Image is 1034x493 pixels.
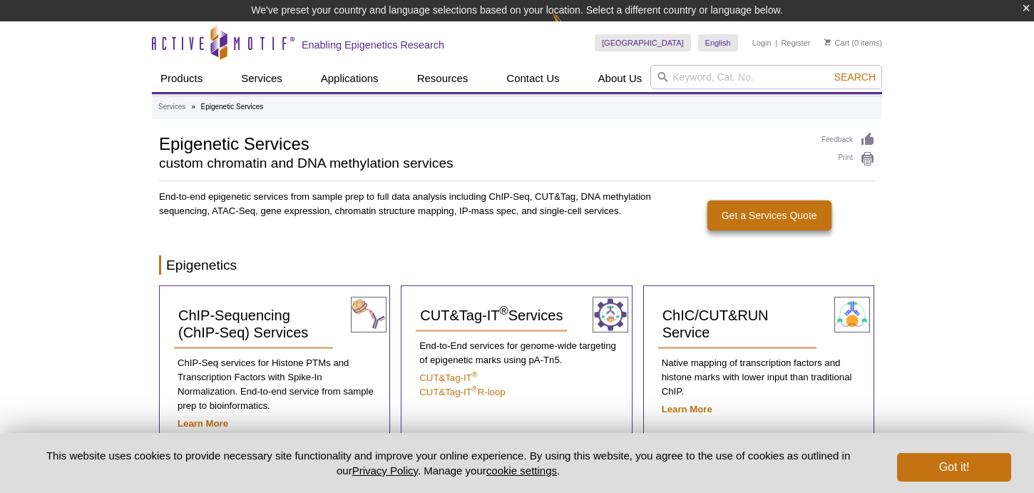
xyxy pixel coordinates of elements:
[662,308,769,340] span: ChIC/CUT&RUN Service
[158,101,185,113] a: Services
[821,151,875,167] a: Print
[821,132,875,148] a: Feedback
[174,356,375,413] p: ChIP-Seq services for Histone PTMs and Transcription Factors with Spike-In Normalization. End-to-...
[178,418,228,429] a: Learn More
[498,65,568,92] a: Contact Us
[302,39,444,51] h2: Enabling Epigenetics Research
[152,65,211,92] a: Products
[416,339,617,367] p: End-to-End services for genome-wide targeting of epigenetic marks using pA-Tn5.
[159,132,807,153] h1: Epigenetic Services
[698,34,738,51] a: English
[752,38,772,48] a: Login
[420,308,563,323] span: CUT&Tag-IT Services
[472,370,478,379] sup: ®
[409,65,477,92] a: Resources
[174,300,333,349] a: ChIP-Sequencing (ChIP-Seq) Services
[662,404,712,415] a: Learn More
[590,65,651,92] a: About Us
[159,157,807,170] h2: custom chromatin and DNA methylation services
[775,34,777,51] li: |
[351,297,387,332] img: ChIP-Seq Services
[658,356,859,399] p: Native mapping of transcription factors and histone marks with lower input than traditional ChIP.
[650,65,882,89] input: Keyword, Cat. No.
[472,385,478,393] sup: ®
[830,71,880,83] button: Search
[834,297,870,332] img: ChIC/CUT&RUN Service
[486,464,557,477] button: cookie settings
[352,464,418,477] a: Privacy Policy
[200,103,263,111] li: Epigenetic Services
[595,34,691,51] a: [GEOGRAPHIC_DATA]
[312,65,387,92] a: Applications
[658,300,817,349] a: ChIC/CUT&RUN Service
[824,34,882,51] li: (0 items)
[159,255,875,275] h2: Epigenetics
[593,297,628,332] img: CUT&Tag-IT® Services
[834,71,876,83] span: Search
[178,308,308,340] span: ChIP-Sequencing (ChIP-Seq) Services
[552,11,590,44] img: Change Here
[232,65,291,92] a: Services
[191,103,195,111] li: »
[23,448,874,478] p: This website uses cookies to provide necessary site functionality and improve your online experie...
[416,300,567,332] a: CUT&Tag-IT®Services
[824,39,831,46] img: Your Cart
[419,387,505,397] a: CUT&Tag-IT®R-loop
[499,305,508,318] sup: ®
[159,190,652,218] p: End-to-end epigenetic services from sample prep to full data analysis including ChIP-Seq, CUT&Tag...
[419,372,477,383] a: CUT&Tag-IT®
[707,200,831,230] a: Get a Services Quote
[781,38,810,48] a: Register
[897,453,1011,482] button: Got it!
[824,38,849,48] a: Cart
